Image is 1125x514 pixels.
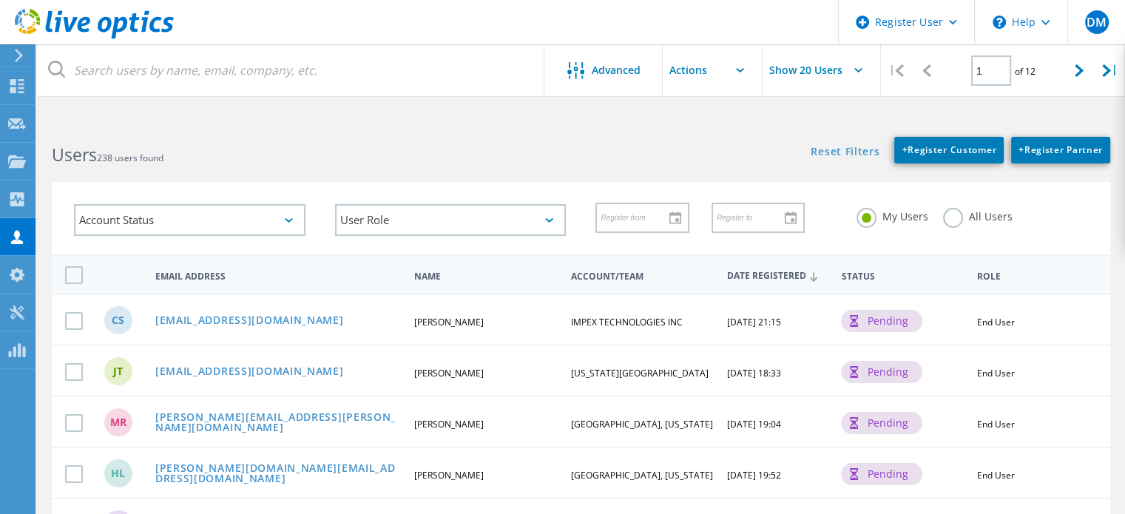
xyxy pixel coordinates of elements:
span: Role [976,272,1057,281]
a: [EMAIL_ADDRESS][DOMAIN_NAME] [155,315,344,328]
a: Reset Filters [811,146,879,159]
span: [PERSON_NAME] [414,418,484,430]
svg: \n [993,16,1006,29]
a: [PERSON_NAME][EMAIL_ADDRESS][PERSON_NAME][DOMAIN_NAME] [155,412,402,435]
span: MR [110,417,126,427]
b: + [1018,143,1024,156]
span: Register Customer [902,143,996,156]
div: pending [841,310,922,332]
div: Account Status [74,204,305,236]
a: [EMAIL_ADDRESS][DOMAIN_NAME] [155,366,344,379]
span: CS [112,315,124,325]
span: Email Address [155,272,402,281]
a: +Register Customer [894,137,1004,163]
span: [DATE] 19:04 [727,418,781,430]
span: Advanced [592,65,641,75]
span: IMPEX TECHNOLOGIES INC [570,316,682,328]
div: | [1095,44,1125,97]
span: Date Registered [727,271,828,281]
label: My Users [857,208,928,222]
span: Register Partner [1018,143,1103,156]
span: of 12 [1015,65,1036,78]
span: Account/Team [570,272,714,281]
b: + [902,143,908,156]
span: [DATE] 21:15 [727,316,781,328]
span: [DATE] 19:52 [727,469,781,481]
span: DM [1087,16,1107,28]
span: [PERSON_NAME] [414,469,484,481]
span: 238 users found [97,152,163,164]
span: HL [111,468,125,479]
input: Search users by name, email, company, etc. [37,44,545,96]
div: User Role [335,204,567,236]
a: +Register Partner [1011,137,1110,163]
input: Register to [713,203,793,231]
span: [PERSON_NAME] [414,367,484,379]
span: End User [976,418,1014,430]
span: End User [976,469,1014,481]
span: Name [414,272,558,281]
span: [GEOGRAPHIC_DATA], [US_STATE] [570,469,712,481]
input: Register from [597,203,677,231]
span: End User [976,316,1014,328]
label: All Users [943,208,1013,222]
div: pending [841,412,922,434]
div: pending [841,463,922,485]
span: [GEOGRAPHIC_DATA], [US_STATE] [570,418,712,430]
a: [PERSON_NAME][DOMAIN_NAME][EMAIL_ADDRESS][DOMAIN_NAME] [155,463,402,486]
div: | [881,44,911,97]
b: Users [52,143,97,166]
span: [US_STATE][GEOGRAPHIC_DATA] [570,367,708,379]
span: JT [113,366,123,376]
span: End User [976,367,1014,379]
span: [PERSON_NAME] [414,316,484,328]
span: [DATE] 18:33 [727,367,781,379]
a: Live Optics Dashboard [15,31,174,41]
div: pending [841,361,922,383]
span: Status [841,272,964,281]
